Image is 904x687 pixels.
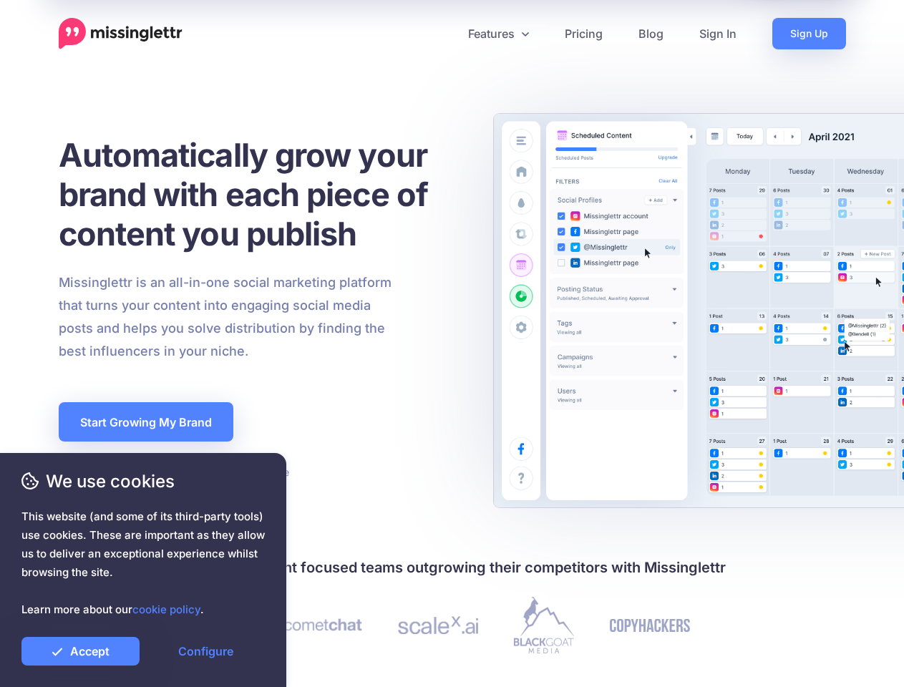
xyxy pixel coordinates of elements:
[450,18,547,49] a: Features
[21,637,140,666] a: Accept
[132,603,200,616] a: cookie policy
[59,402,233,442] a: Start Growing My Brand
[59,271,392,363] p: Missinglettr is an all-in-one social marketing platform that turns your content into engaging soc...
[681,18,754,49] a: Sign In
[21,469,265,494] span: We use cookies
[147,637,265,666] a: Configure
[547,18,621,49] a: Pricing
[21,507,265,619] span: This website (and some of its third-party tools) use cookies. These are important as they allow u...
[59,556,846,579] h4: Join 30,000+ creators and content focused teams outgrowing their competitors with Missinglettr
[59,135,463,253] h1: Automatically grow your brand with each piece of content you publish
[59,18,183,49] a: Home
[621,18,681,49] a: Blog
[772,18,846,49] a: Sign Up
